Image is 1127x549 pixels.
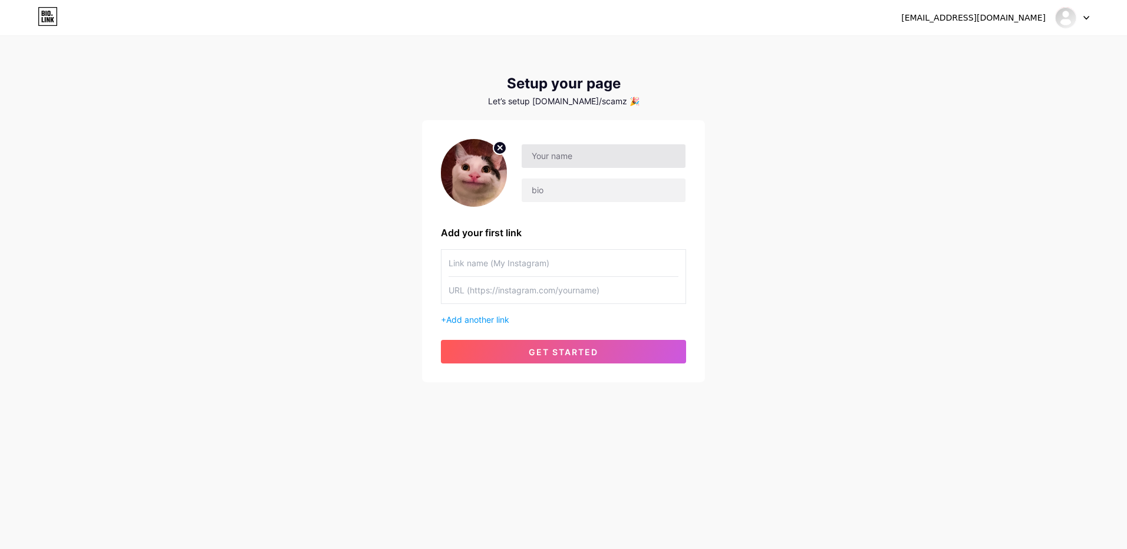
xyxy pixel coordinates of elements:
[441,313,686,326] div: +
[449,250,678,276] input: Link name (My Instagram)
[422,97,705,106] div: Let’s setup [DOMAIN_NAME]/scamz 🎉
[441,226,686,240] div: Add your first link
[441,139,507,207] img: profile pic
[901,12,1046,24] div: [EMAIL_ADDRESS][DOMAIN_NAME]
[422,75,705,92] div: Setup your page
[441,340,686,363] button: get started
[522,144,686,168] input: Your name
[449,277,678,303] input: URL (https://instagram.com/yourname)
[529,347,598,357] span: get started
[446,315,509,325] span: Add another link
[522,178,686,202] input: bio
[1054,6,1077,29] img: scamz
